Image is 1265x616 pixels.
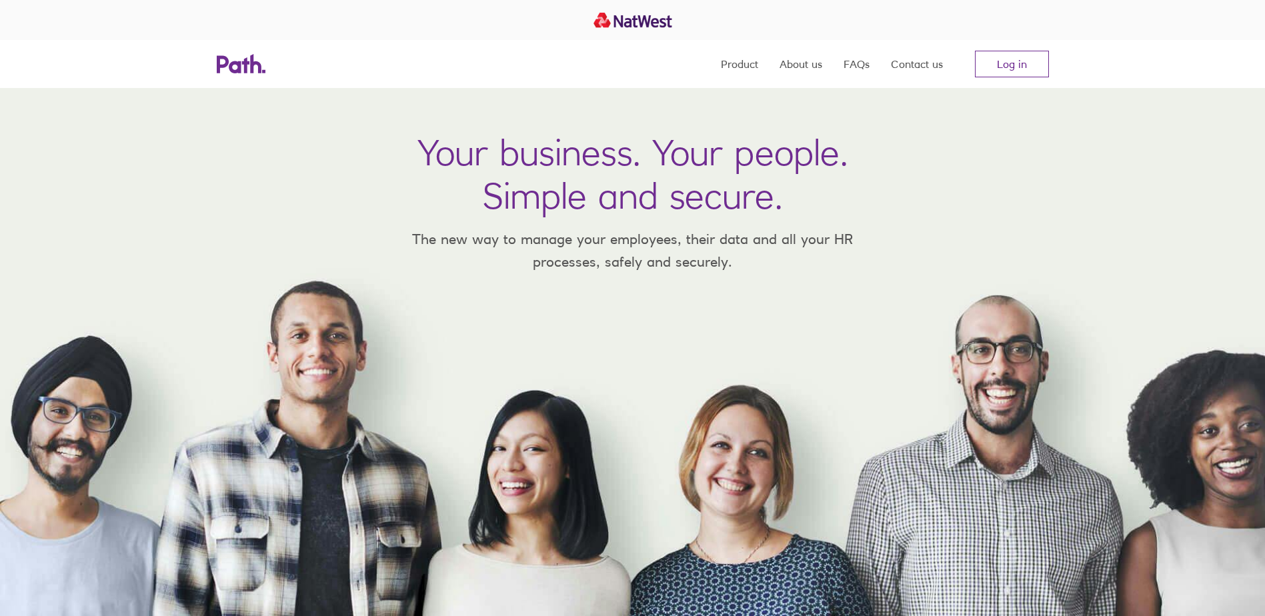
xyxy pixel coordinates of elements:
[417,131,848,217] h1: Your business. Your people. Simple and secure.
[844,40,870,88] a: FAQs
[393,228,873,273] p: The new way to manage your employees, their data and all your HR processes, safely and securely.
[975,51,1049,77] a: Log in
[780,40,822,88] a: About us
[891,40,943,88] a: Contact us
[721,40,758,88] a: Product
